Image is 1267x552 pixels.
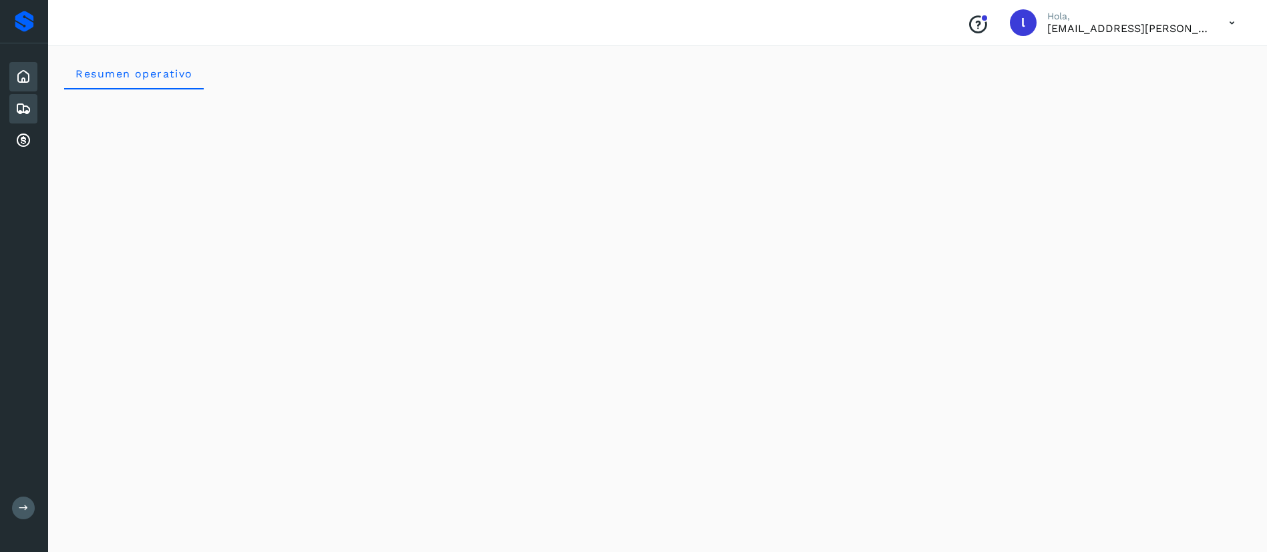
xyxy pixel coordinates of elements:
div: Cuentas por cobrar [9,126,37,156]
span: Resumen operativo [75,67,193,80]
div: Inicio [9,62,37,91]
p: lauraamalia.castillo@xpertal.com [1047,22,1208,35]
div: Embarques [9,94,37,123]
p: Hola, [1047,11,1208,22]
